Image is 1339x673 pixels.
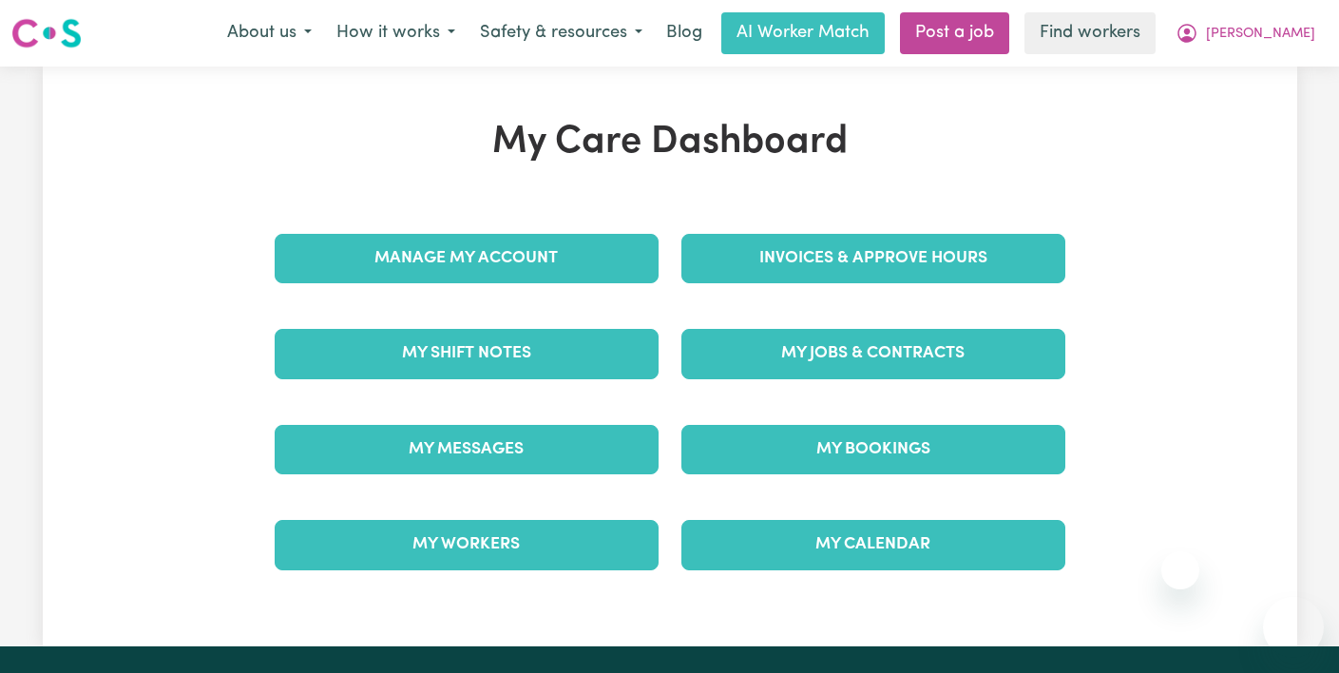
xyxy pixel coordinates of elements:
[1263,597,1324,658] iframe: Button to launch messaging window
[11,11,82,55] a: Careseekers logo
[681,520,1065,569] a: My Calendar
[468,13,655,53] button: Safety & resources
[275,425,659,474] a: My Messages
[1024,12,1156,54] a: Find workers
[263,120,1077,165] h1: My Care Dashboard
[275,329,659,378] a: My Shift Notes
[655,12,714,54] a: Blog
[900,12,1009,54] a: Post a job
[1206,24,1315,45] span: [PERSON_NAME]
[11,16,82,50] img: Careseekers logo
[681,329,1065,378] a: My Jobs & Contracts
[681,425,1065,474] a: My Bookings
[215,13,324,53] button: About us
[1163,13,1328,53] button: My Account
[275,234,659,283] a: Manage My Account
[1161,551,1199,589] iframe: Close message
[681,234,1065,283] a: Invoices & Approve Hours
[721,12,885,54] a: AI Worker Match
[275,520,659,569] a: My Workers
[324,13,468,53] button: How it works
